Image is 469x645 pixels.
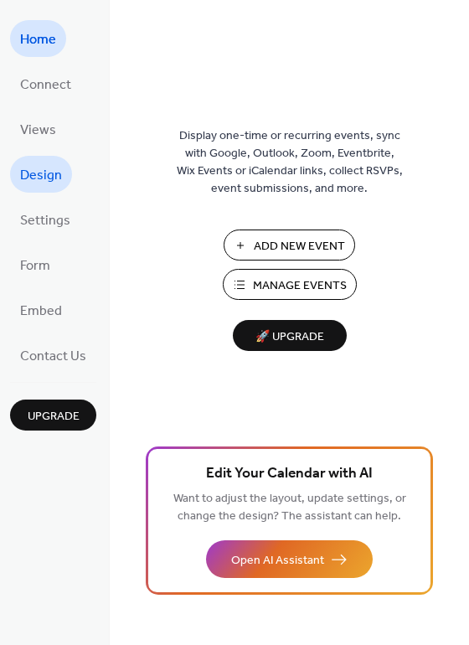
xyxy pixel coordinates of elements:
[10,65,81,102] a: Connect
[173,488,406,528] span: Want to adjust the layout, update settings, or change the design? The assistant can help.
[206,462,373,486] span: Edit Your Calendar with AI
[206,540,373,578] button: Open AI Assistant
[10,292,72,328] a: Embed
[233,320,347,351] button: 🚀 Upgrade
[20,208,70,235] span: Settings
[10,400,96,431] button: Upgrade
[20,343,86,370] span: Contact Us
[20,163,62,189] span: Design
[243,326,337,348] span: 🚀 Upgrade
[10,337,96,374] a: Contact Us
[10,246,60,283] a: Form
[10,156,72,193] a: Design
[10,111,66,147] a: Views
[20,298,62,325] span: Embed
[224,230,355,261] button: Add New Event
[254,238,345,255] span: Add New Event
[20,27,56,54] span: Home
[231,552,324,570] span: Open AI Assistant
[253,277,347,295] span: Manage Events
[20,117,56,144] span: Views
[223,269,357,300] button: Manage Events
[20,72,71,99] span: Connect
[20,253,50,280] span: Form
[10,20,66,57] a: Home
[10,201,80,238] a: Settings
[28,408,80,426] span: Upgrade
[177,127,403,198] span: Display one-time or recurring events, sync with Google, Outlook, Zoom, Eventbrite, Wix Events or ...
